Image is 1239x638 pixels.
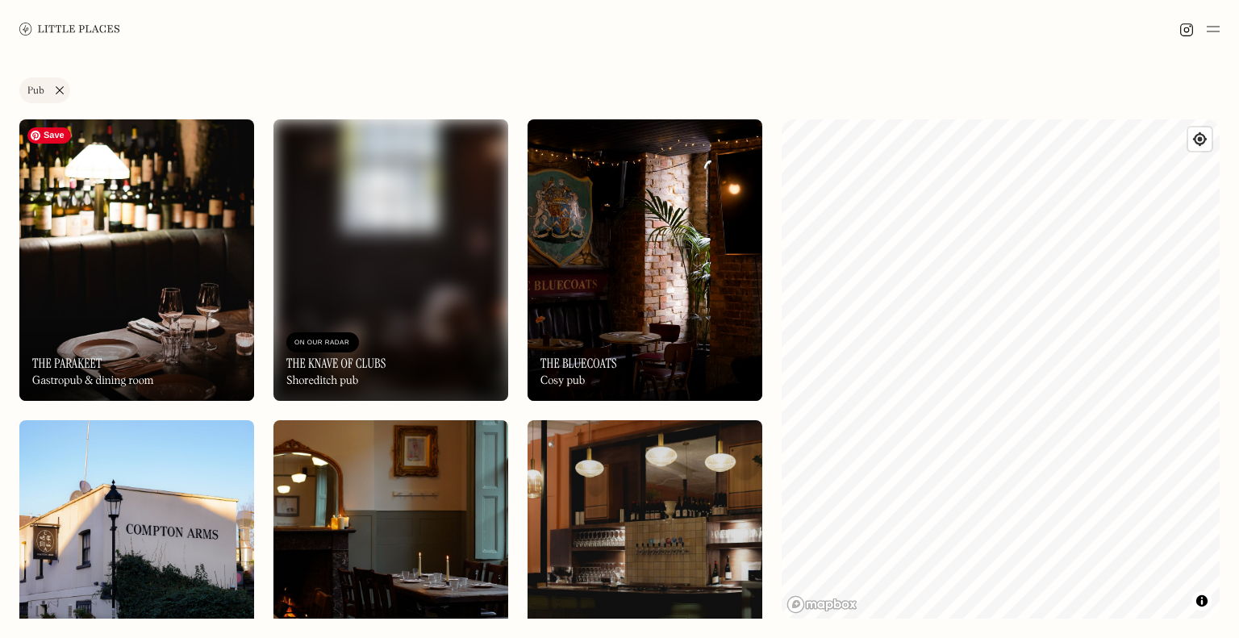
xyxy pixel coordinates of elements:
h3: The Parakeet [32,356,102,371]
img: The Knave of Clubs [273,119,508,401]
a: The ParakeetThe ParakeetThe ParakeetGastropub & dining room [19,119,254,401]
a: Pub [19,77,70,103]
div: Gastropub & dining room [32,374,154,388]
button: Toggle attribution [1192,591,1212,611]
div: Pub [27,86,44,96]
div: Cosy pub [540,374,585,388]
a: The Knave of ClubsThe Knave of ClubsOn Our RadarThe Knave of ClubsShoreditch pub [273,119,508,401]
span: Save [27,127,71,144]
canvas: Map [782,119,1220,619]
div: Shoreditch pub [286,374,358,388]
span: Toggle attribution [1197,592,1207,610]
div: On Our Radar [294,335,351,351]
img: The Parakeet [19,119,254,401]
h3: The Bluecoats [540,356,617,371]
h3: The Knave of Clubs [286,356,386,371]
button: Find my location [1188,127,1212,151]
a: Mapbox homepage [786,595,857,614]
img: The Bluecoats [528,119,762,401]
a: The BluecoatsThe BluecoatsThe BluecoatsCosy pub [528,119,762,401]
